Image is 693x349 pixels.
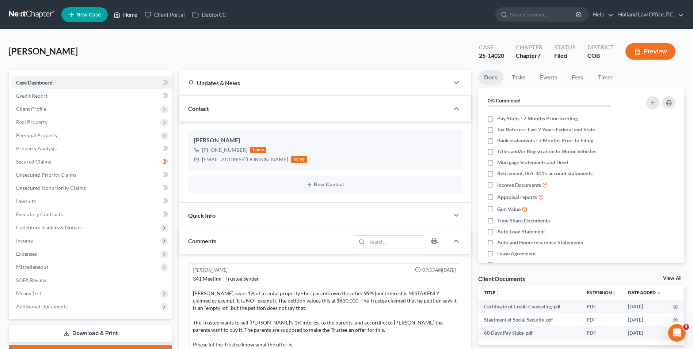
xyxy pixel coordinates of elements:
span: Case Dashboard [16,79,53,86]
span: Income [16,237,33,244]
td: 60 Days Pay Stubs-pdf [478,326,581,339]
span: Gun Value [497,206,521,213]
span: Mortgage Statements and Deed [497,159,568,166]
span: 3 [683,324,689,330]
iframe: Intercom live chat [668,324,686,342]
span: Unsecured Priority Claims [16,172,76,178]
div: Updates & News [188,79,440,87]
span: [PERSON_NAME] [9,46,78,56]
span: Expenses [16,251,37,257]
div: COB [587,52,614,60]
div: [PERSON_NAME] [193,267,228,274]
span: Credit Report [16,93,47,99]
div: [PHONE_NUMBER] [202,146,247,154]
td: PDF [581,326,622,339]
td: PDF [581,300,622,313]
span: Executory Contracts [16,211,63,217]
span: Appraisal reports [497,194,537,201]
a: Credit Report [10,89,172,102]
a: Titleunfold_more [484,290,500,295]
input: Search by name... [510,8,577,21]
a: Lawsuits [10,195,172,208]
a: Holland Law Office, P.C. [614,8,684,21]
span: Property Analysis [16,145,57,151]
td: [DATE] [622,313,667,326]
div: 25-14020 [479,52,504,60]
a: Events [534,70,563,85]
span: Unsecured Nonpriority Claims [16,185,86,191]
a: Unsecured Priority Claims [10,168,172,181]
div: Status [554,43,576,52]
span: Auto and Home Insurance Statements [497,239,583,246]
td: PDF [581,313,622,326]
span: Means Test [16,290,41,296]
a: Fees [566,70,589,85]
td: Staetment of Social Security-pdf [478,313,581,326]
span: Additional Documents [16,303,68,309]
a: Tasks [506,70,531,85]
span: Contact [188,105,209,112]
a: Client Portal [141,8,189,21]
div: home [250,147,266,153]
div: District [587,43,614,52]
span: Lawsuits [16,198,36,204]
span: Comments [188,237,216,244]
div: [EMAIL_ADDRESS][DOMAIN_NAME] [202,156,288,163]
a: Property Analysis [10,142,172,155]
span: Tax Returns - Last 2 Years Federal and State [497,126,595,133]
a: Date Added expand_more [628,290,661,295]
div: Chapter [516,52,542,60]
i: unfold_more [495,291,500,295]
span: 09:55AM[DATE] [422,267,456,274]
div: 341 Meeting - Trustee Sender [PERSON_NAME] owns 1% of a rental property - her parents own the oth... [193,275,457,348]
div: Filed [554,52,576,60]
a: Download & Print [9,325,172,342]
span: Auto Loan Statement [497,228,545,235]
span: Titles and/or Registration to Motor Vehicles [497,148,596,155]
td: [DATE] [622,300,667,313]
span: Quick Info [188,212,216,219]
a: Docs [478,70,503,85]
div: home [291,156,307,163]
strong: 0% Completed [488,97,521,104]
a: Timer [592,70,618,85]
a: Home [110,8,141,21]
span: Client Profile [16,106,46,112]
div: [PERSON_NAME] [194,136,456,145]
a: Help [589,8,614,21]
span: Codebtors Insiders & Notices [16,224,83,230]
a: Executory Contracts [10,208,172,221]
button: Preview [625,43,675,60]
span: New Case [76,12,101,18]
div: Chapter [516,43,542,52]
span: Retirement, IRA, 401k account statements [497,170,593,177]
a: SOFA Review [10,274,172,287]
a: Secured Claims [10,155,172,168]
span: Bank statements - 7 Months Prior to Filing [497,137,593,144]
input: Search... [367,236,425,248]
span: SOFA Review [16,277,46,283]
a: Unsecured Nonpriority Claims [10,181,172,195]
button: New Contact [194,182,456,188]
span: Income Documents [497,181,541,189]
i: unfold_more [612,291,616,295]
a: DebtorCC [189,8,230,21]
a: Extensionunfold_more [587,290,616,295]
span: HOA Statement [497,261,533,268]
span: Secured Claims [16,158,51,165]
span: Real Property [16,119,47,125]
span: 7 [537,52,541,59]
span: Miscellaneous [16,264,49,270]
span: Personal Property [16,132,58,138]
a: Case Dashboard [10,76,172,89]
td: Certificate of Credit Counseling-pdf [478,300,581,313]
div: Case [479,43,504,52]
span: Pay Stubs - 7 Months Prior to Filing [497,115,578,122]
span: Time Share Documents [497,217,550,224]
span: Lease Agreement [497,250,536,257]
div: Client Documents [478,275,525,282]
td: [DATE] [622,326,667,339]
i: expand_more [656,291,661,295]
a: View All [663,276,681,281]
